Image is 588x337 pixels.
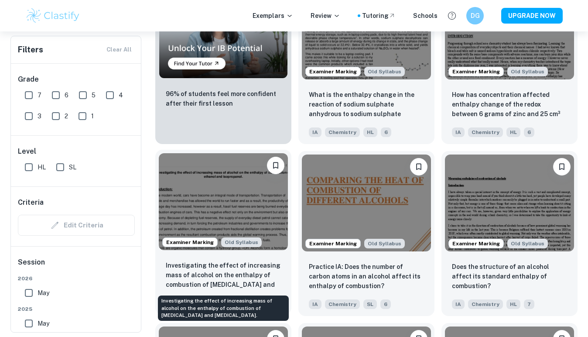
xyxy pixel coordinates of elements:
span: SL [69,162,76,172]
button: DG [466,7,484,24]
div: Starting from the May 2025 session, the Chemistry IA requirements have changed. It's OK to refer ... [507,67,548,76]
span: Examiner Marking [163,238,217,246]
a: Examiner MarkingStarting from the May 2025 session, the Chemistry IA requirements have changed. I... [441,151,578,316]
h6: Level [18,146,135,157]
span: IA [452,299,465,309]
span: 6 [524,127,534,137]
span: Chemistry [468,127,503,137]
button: Bookmark [410,158,427,175]
h6: Grade [18,74,135,85]
span: Examiner Marking [449,68,503,76]
a: Tutoring [362,11,396,21]
span: 2025 [18,305,135,313]
span: HL [506,127,520,137]
span: 7 [38,90,41,100]
span: 6 [380,299,391,309]
div: Starting from the May 2025 session, the Chemistry IA requirements have changed. It's OK to refer ... [221,237,262,247]
span: 1 [91,111,94,121]
span: HL [506,299,520,309]
span: 2 [65,111,68,121]
img: Chemistry IA example thumbnail: Does the structure of an alcohol affect [445,155,574,251]
span: Chemistry [468,299,503,309]
span: 4 [119,90,123,100]
span: 6 [65,90,68,100]
span: HL [363,127,377,137]
span: Old Syllabus [507,67,548,76]
span: HL [38,162,46,172]
p: Practice IA: Does the number of carbon atoms in an alcohol affect its enthalpy of combustion? [309,262,424,291]
span: Old Syllabus [364,67,405,76]
p: Review [311,11,340,21]
span: May [38,288,49,298]
h6: Criteria [18,197,44,208]
span: 6 [381,127,391,137]
span: Examiner Marking [306,68,360,76]
h6: Session [18,257,135,275]
div: Starting from the May 2025 session, the Chemistry IA requirements have changed. It's OK to refer ... [507,239,548,248]
button: Bookmark [267,157,284,174]
p: Exemplars [253,11,293,21]
span: Old Syllabus [221,237,262,247]
p: What is the enthalpy change in the reaction of sodium sulphate anhydrous to sodium sulphate decah... [309,90,424,120]
span: Old Syllabus [364,239,405,248]
img: Clastify logo [25,7,81,24]
span: Examiner Marking [306,240,360,248]
span: 3 [38,111,41,121]
span: Examiner Marking [449,240,503,248]
button: Help and Feedback [444,8,459,23]
p: Does the structure of an alcohol affect its standard enthalpy of combustion? [452,262,567,291]
div: Investigating the effect of increasing mass of alcohol on the enthalpy of combustion of [MEDICAL_... [158,296,289,321]
span: IA [309,127,321,137]
span: 5 [92,90,96,100]
div: Starting from the May 2025 session, the Chemistry IA requirements have changed. It's OK to refer ... [364,67,405,76]
a: Examiner MarkingStarting from the May 2025 session, the Chemistry IA requirements have changed. I... [155,151,291,316]
span: IA [452,127,465,137]
button: UPGRADE NOW [501,8,563,24]
span: Old Syllabus [507,239,548,248]
span: 2026 [18,275,135,282]
span: IA [309,299,321,309]
a: Schools [413,11,438,21]
button: Bookmark [553,158,571,175]
span: 7 [524,299,534,309]
div: Starting from the May 2025 session, the Chemistry IA requirements have changed. It's OK to refer ... [364,239,405,248]
a: Examiner MarkingStarting from the May 2025 session, the Chemistry IA requirements have changed. I... [298,151,434,316]
p: How has concentration affected enthalpy change of the redox between 6 grams of zinc and 25 cm³ of... [452,90,567,120]
span: May [38,319,49,328]
h6: Filters [18,44,43,56]
span: Chemistry [325,299,360,309]
img: Chemistry IA example thumbnail: Practice IA: Does the number of carbon a [302,155,431,251]
span: Chemistry [325,127,360,137]
div: Criteria filters are unavailable when searching by topic [18,215,135,236]
p: 96% of students feel more confident after their first lesson [166,89,281,108]
img: Chemistry IA example thumbnail: Investigating the effect of increasing m [159,153,288,250]
p: Investigating the effect of increasing mass of alcohol on the enthalpy of combustion of ethanol a... [166,261,281,290]
span: SL [363,299,377,309]
h6: DG [470,11,480,21]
